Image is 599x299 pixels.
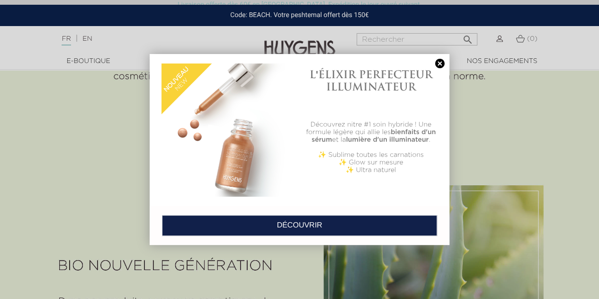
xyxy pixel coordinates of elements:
[304,166,438,174] p: ✨ Ultra naturel
[162,215,437,236] a: DÉCOUVRIR
[346,136,429,143] b: lumière d'un illuminateur
[304,159,438,166] p: ✨ Glow sur mesure
[304,151,438,159] p: ✨ Sublime toutes les carnations
[304,68,438,93] h1: L'ÉLIXIR PERFECTEUR ILLUMINATEUR
[304,121,438,144] p: Découvrez nitre #1 soin hybride ! Une formule légère qui allie les et la .
[312,129,436,143] b: bienfaits d'un sérum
